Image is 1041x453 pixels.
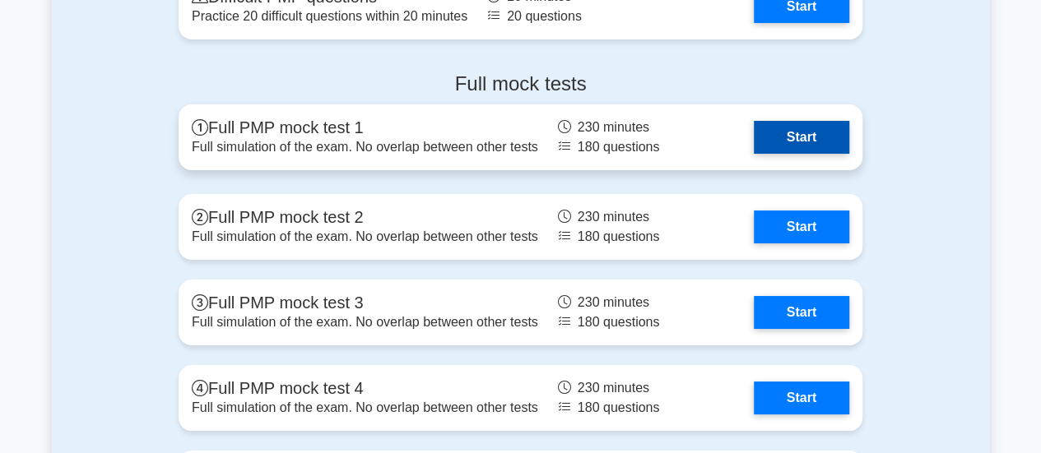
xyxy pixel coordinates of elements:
[754,210,849,243] a: Start
[754,121,849,154] a: Start
[179,72,862,96] h4: Full mock tests
[754,381,849,414] a: Start
[754,296,849,329] a: Start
